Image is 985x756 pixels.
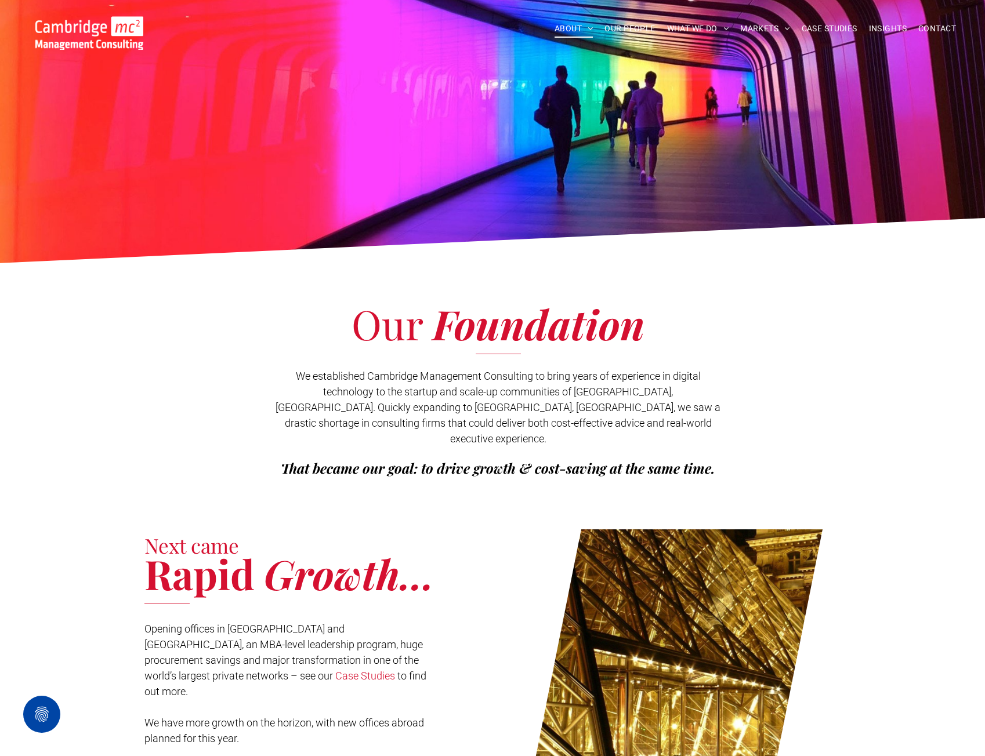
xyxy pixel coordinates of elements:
[433,296,644,351] span: Foundation
[335,670,395,682] a: Case Studies
[144,670,426,697] span: to find out more.
[912,20,962,38] a: CONTACT
[144,532,239,559] span: Next came
[144,546,255,601] span: Rapid
[276,370,720,445] span: We established Cambridge Management Consulting to bring years of experience in digital technology...
[281,459,715,477] span: That became our goal: to drive growth & cost-saving at the same time.
[352,296,423,351] span: Our
[863,20,912,38] a: INSIGHTS
[144,717,424,744] span: We have more growth on the horizon, with new offices abroad planned for this year.
[661,20,735,38] a: WHAT WE DO
[599,20,661,38] a: OUR PEOPLE
[35,16,143,50] img: Go to Homepage
[549,20,599,38] a: ABOUT
[734,20,795,38] a: MARKETS
[796,20,863,38] a: CASE STUDIES
[264,546,434,601] span: Growth...
[144,623,423,682] span: Opening offices in [GEOGRAPHIC_DATA] and [GEOGRAPHIC_DATA], an MBA-level leadership program, huge...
